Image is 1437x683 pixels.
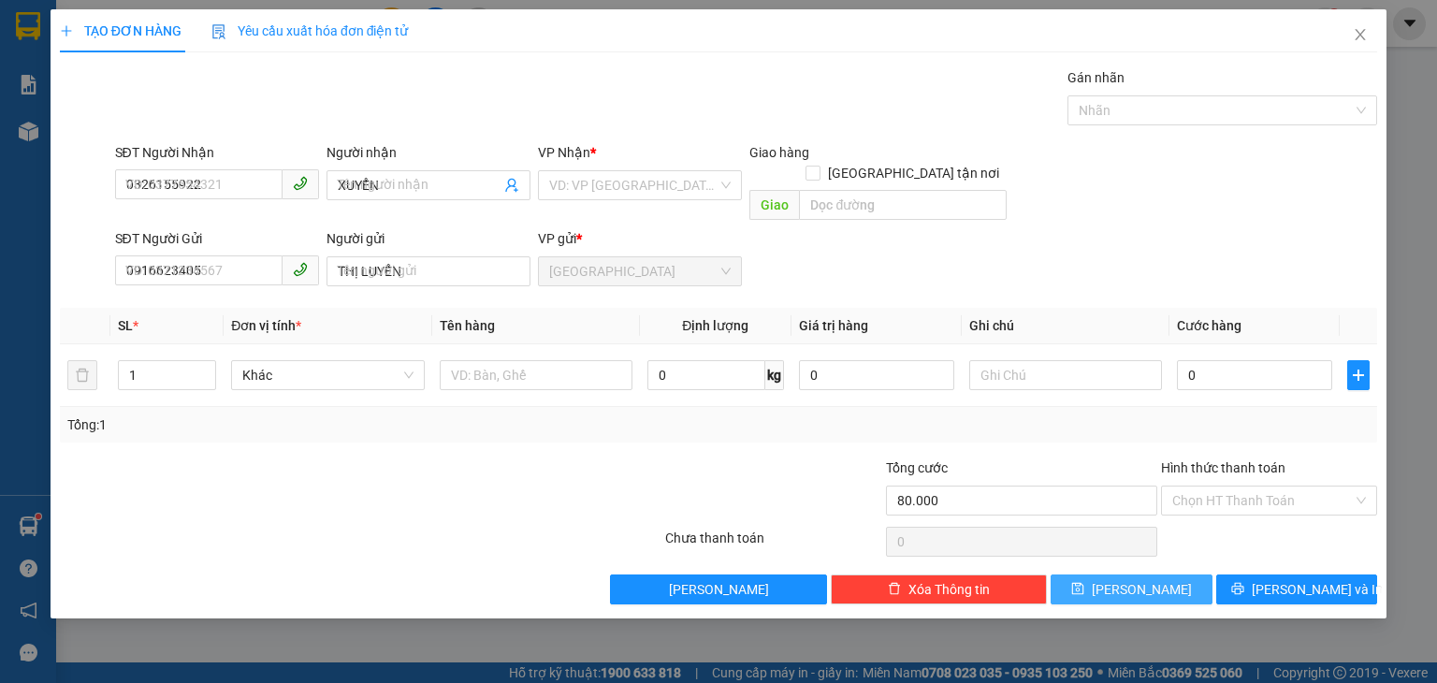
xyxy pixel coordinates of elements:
span: SL [118,318,133,333]
span: kg [765,360,784,390]
div: Người nhận [327,142,530,163]
input: Ghi Chú [969,360,1162,390]
span: Giá trị hàng [799,318,868,333]
span: Sài Gòn [549,257,731,285]
button: save[PERSON_NAME] [1051,574,1212,604]
span: printer [1231,582,1244,597]
label: Gán nhãn [1067,70,1125,85]
th: Ghi chú [962,308,1169,344]
button: plus [1347,360,1370,390]
div: Chưa thanh toán [663,528,883,560]
span: Định lượng [682,318,748,333]
div: VP gửi [538,228,742,249]
span: user-add [504,178,519,193]
div: Người gửi [327,228,530,249]
span: plus [1348,368,1369,383]
div: SĐT Người Gửi [115,228,319,249]
span: Xóa Thông tin [908,579,990,600]
button: deleteXóa Thông tin [831,574,1047,604]
span: Đơn vị tính [231,318,301,333]
span: delete [888,582,901,597]
span: TẠO ĐƠN HÀNG [60,23,181,38]
span: Yêu cầu xuất hóa đơn điện tử [211,23,409,38]
label: Hình thức thanh toán [1161,460,1285,475]
span: [PERSON_NAME] và In [1252,579,1383,600]
img: icon [211,24,226,39]
span: save [1071,582,1084,597]
span: Tổng cước [886,460,948,475]
div: Tổng: 1 [67,414,556,435]
span: phone [293,262,308,277]
span: Giao [749,190,799,220]
button: delete [67,360,97,390]
button: [PERSON_NAME] [610,574,826,604]
input: VD: Bàn, Ghế [440,360,632,390]
span: Cước hàng [1177,318,1241,333]
span: close [1353,27,1368,42]
span: [PERSON_NAME] [1092,579,1192,600]
div: SĐT Người Nhận [115,142,319,163]
span: VP Nhận [538,145,590,160]
span: phone [293,176,308,191]
button: Close [1334,9,1386,62]
span: Giao hàng [749,145,809,160]
span: [GEOGRAPHIC_DATA] tận nơi [820,163,1007,183]
span: plus [60,24,73,37]
input: Dọc đường [799,190,1007,220]
button: printer[PERSON_NAME] và In [1216,574,1378,604]
span: Khác [242,361,413,389]
span: [PERSON_NAME] [669,579,769,600]
span: Tên hàng [440,318,495,333]
input: 0 [799,360,954,390]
